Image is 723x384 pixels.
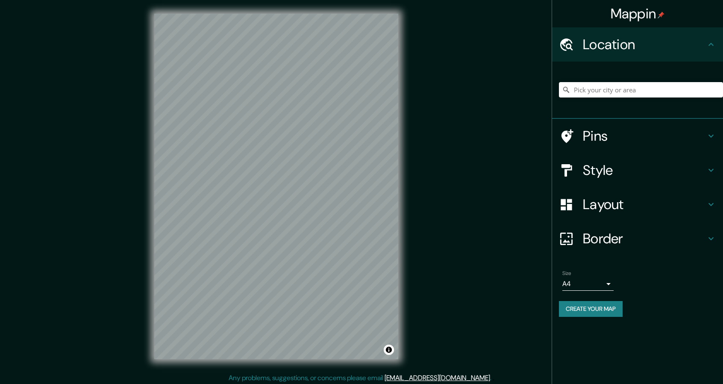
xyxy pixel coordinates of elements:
[384,345,394,355] button: Toggle attribution
[552,119,723,153] div: Pins
[385,373,490,382] a: [EMAIL_ADDRESS][DOMAIN_NAME]
[658,12,664,18] img: pin-icon.png
[583,36,706,53] h4: Location
[611,5,665,22] h4: Mappin
[491,373,493,383] div: .
[559,82,723,97] input: Pick your city or area
[552,187,723,222] div: Layout
[583,162,706,179] h4: Style
[154,14,398,359] canvas: Map
[552,153,723,187] div: Style
[229,373,491,383] p: Any problems, suggestions, or concerns please email .
[493,373,494,383] div: .
[559,301,623,317] button: Create your map
[562,270,571,277] label: Size
[583,196,706,213] h4: Layout
[583,230,706,247] h4: Border
[583,127,706,145] h4: Pins
[552,222,723,256] div: Border
[552,27,723,62] div: Location
[562,277,614,291] div: A4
